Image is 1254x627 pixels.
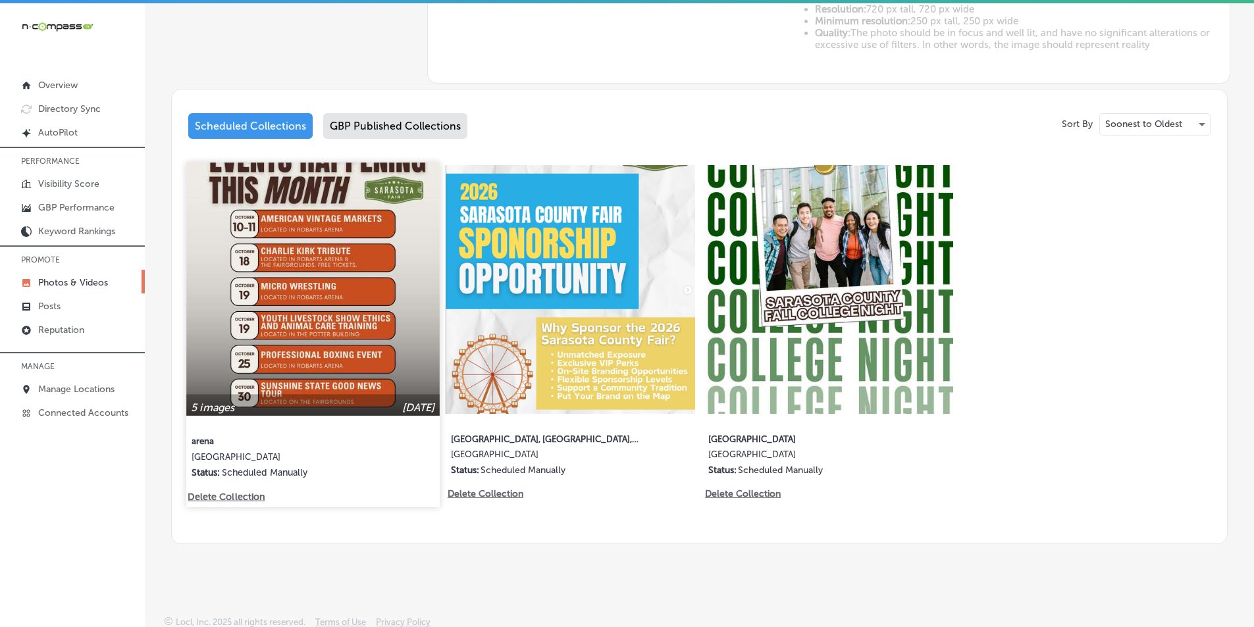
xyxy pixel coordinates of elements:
p: Status: [451,464,479,476]
p: Connected Accounts [38,407,128,418]
label: [GEOGRAPHIC_DATA], [GEOGRAPHIC_DATA], [GEOGRAPHIC_DATA], [GEOGRAPHIC_DATA] [451,426,639,449]
p: Sort By [1062,118,1093,130]
p: Scheduled Manually [481,464,565,476]
p: 5 images [191,401,234,413]
div: Soonest to Oldest [1100,114,1210,135]
p: Overview [38,80,78,91]
p: Delete Collection [448,488,522,499]
p: Scheduled Manually [222,466,308,478]
div: GBP Published Collections [323,113,467,139]
p: Keyword Rankings [38,226,115,237]
label: arena [192,428,382,451]
p: Locl, Inc. 2025 all rights reserved. [176,617,305,627]
p: [DATE] [402,401,435,413]
label: [GEOGRAPHIC_DATA] [451,449,639,464]
p: Visibility Score [38,178,99,189]
img: Collection thumbnail [186,163,439,415]
p: Soonest to Oldest [1105,118,1182,130]
p: Reputation [38,324,84,336]
p: Delete Collection [188,491,263,502]
p: Directory Sync [38,103,101,114]
p: Scheduled Manually [738,464,823,476]
p: Manage Locations [38,384,115,395]
label: [GEOGRAPHIC_DATA] [708,426,897,449]
p: Status: [708,464,737,476]
p: AutoPilot [38,127,78,138]
p: Posts [38,301,61,312]
p: Photos & Videos [38,277,108,288]
img: 660ab0bf-5cc7-4cb8-ba1c-48b5ae0f18e60NCTV_CLogo_TV_Black_-500x88.png [21,20,93,33]
p: GBP Performance [38,202,115,213]
label: [GEOGRAPHIC_DATA] [192,451,382,466]
p: Status: [192,466,221,478]
p: Delete Collection [705,488,779,499]
img: Collection thumbnail [704,165,953,414]
div: Scheduled Collections [188,113,313,139]
img: Collection thumbnail [446,165,695,414]
label: [GEOGRAPHIC_DATA] [708,449,897,464]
